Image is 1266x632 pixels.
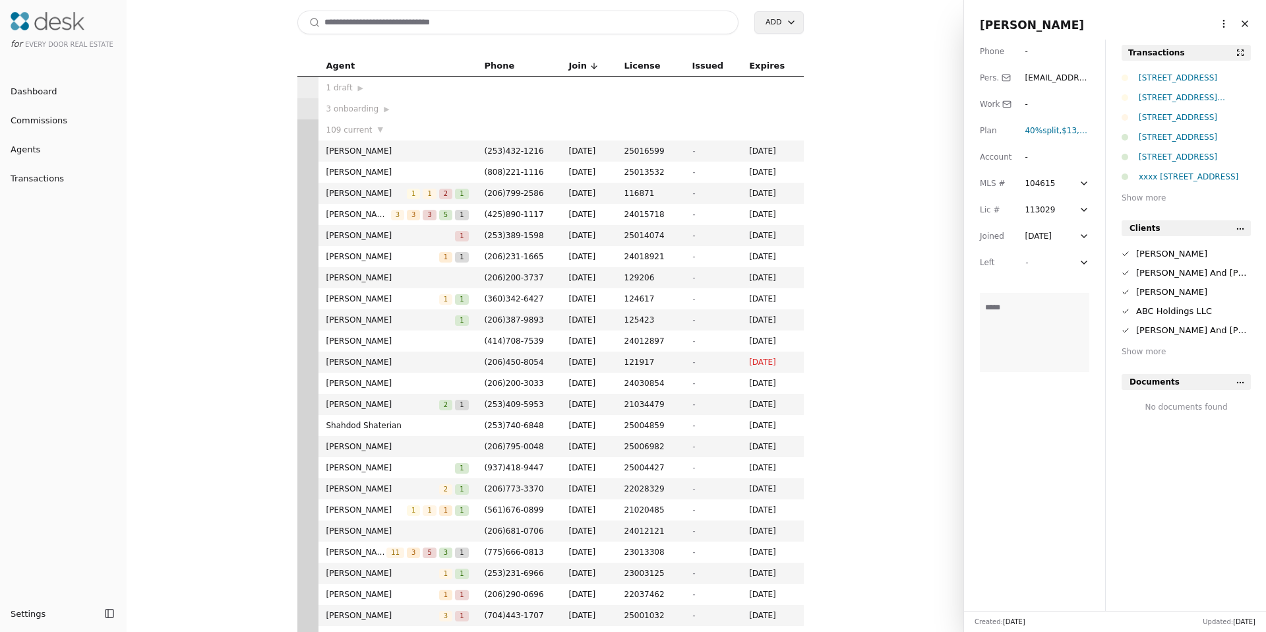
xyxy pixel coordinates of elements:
[455,461,468,474] button: 1
[439,609,452,622] button: 3
[624,440,677,453] span: 25006982
[569,313,609,327] span: [DATE]
[485,463,544,472] span: ( 937 ) 418 - 9447
[624,334,677,348] span: 24012897
[358,82,363,94] span: ▶
[455,569,468,579] span: 1
[749,187,795,200] span: [DATE]
[749,144,795,158] span: [DATE]
[624,546,677,559] span: 23013308
[1130,375,1180,389] span: Documents
[569,609,609,622] span: [DATE]
[326,398,439,411] span: [PERSON_NAME]
[485,146,544,156] span: ( 253 ) 432 - 1216
[1136,304,1251,318] div: ABC Holdings LLC
[485,484,544,493] span: ( 206 ) 773 - 3370
[11,607,45,621] span: Settings
[439,482,452,495] button: 2
[692,252,694,261] span: -
[5,603,100,624] button: Settings
[25,41,113,48] span: Every Door Real Estate
[569,271,609,284] span: [DATE]
[1122,345,1251,358] div: Show more
[1025,126,1059,135] span: 40% split
[391,210,404,220] span: 3
[455,482,468,495] button: 1
[749,208,795,221] span: [DATE]
[326,313,456,327] span: [PERSON_NAME]
[11,12,84,30] img: Desk
[1025,230,1052,243] div: [DATE]
[423,546,436,559] button: 5
[378,124,383,136] span: ▼
[407,208,420,221] button: 3
[485,168,544,177] span: ( 808 ) 221 - 1116
[485,611,544,620] span: ( 704 ) 443 - 1707
[326,208,391,221] span: [PERSON_NAME]
[326,503,407,517] span: [PERSON_NAME]
[485,294,544,303] span: ( 360 ) 342 - 6427
[326,250,439,263] span: [PERSON_NAME]
[326,461,456,474] span: [PERSON_NAME]
[975,617,1025,627] div: Created:
[455,588,468,601] button: 1
[455,611,468,621] span: 1
[624,482,677,495] span: 22028329
[1139,71,1251,84] div: [STREET_ADDRESS]
[439,294,452,305] span: 1
[455,231,468,241] span: 1
[439,189,452,199] span: 2
[439,503,452,517] button: 1
[569,292,609,305] span: [DATE]
[423,505,436,516] span: 1
[692,590,694,599] span: -
[980,230,1011,243] div: Joined
[386,546,404,559] button: 11
[754,11,803,34] button: Add
[569,250,609,263] span: [DATE]
[569,588,609,601] span: [DATE]
[1136,247,1251,261] div: [PERSON_NAME]
[455,208,468,221] button: 1
[439,548,452,558] span: 3
[692,463,694,472] span: -
[1025,73,1089,109] span: [EMAIL_ADDRESS][DOMAIN_NAME]
[624,524,677,538] span: 24012121
[749,229,795,242] span: [DATE]
[455,398,468,411] button: 1
[326,292,439,305] span: [PERSON_NAME]
[692,273,694,282] span: -
[1139,111,1251,124] div: [STREET_ADDRESS]
[692,505,694,515] span: -
[485,189,544,198] span: ( 206 ) 799 - 2586
[1130,222,1160,235] span: Clients
[569,229,609,242] span: [DATE]
[692,569,694,578] span: -
[485,59,515,73] span: Phone
[423,187,436,200] button: 1
[749,271,795,284] span: [DATE]
[569,166,609,179] span: [DATE]
[569,524,609,538] span: [DATE]
[326,609,439,622] span: [PERSON_NAME]
[1139,150,1251,164] div: [STREET_ADDRESS]
[326,81,469,94] div: 1 draft
[624,271,677,284] span: 129206
[423,548,436,558] span: 5
[624,187,677,200] span: 116871
[407,187,420,200] button: 1
[569,356,609,369] span: [DATE]
[326,524,469,538] span: [PERSON_NAME]
[326,588,439,601] span: [PERSON_NAME]
[455,484,468,495] span: 1
[624,588,677,601] span: 22037462
[749,59,785,73] span: Expires
[407,210,420,220] span: 3
[439,292,452,305] button: 1
[439,208,452,221] button: 5
[749,503,795,517] span: [DATE]
[455,229,468,242] button: 1
[569,440,609,453] span: [DATE]
[980,71,1011,84] div: Pers.
[485,315,544,325] span: ( 206 ) 387 - 9893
